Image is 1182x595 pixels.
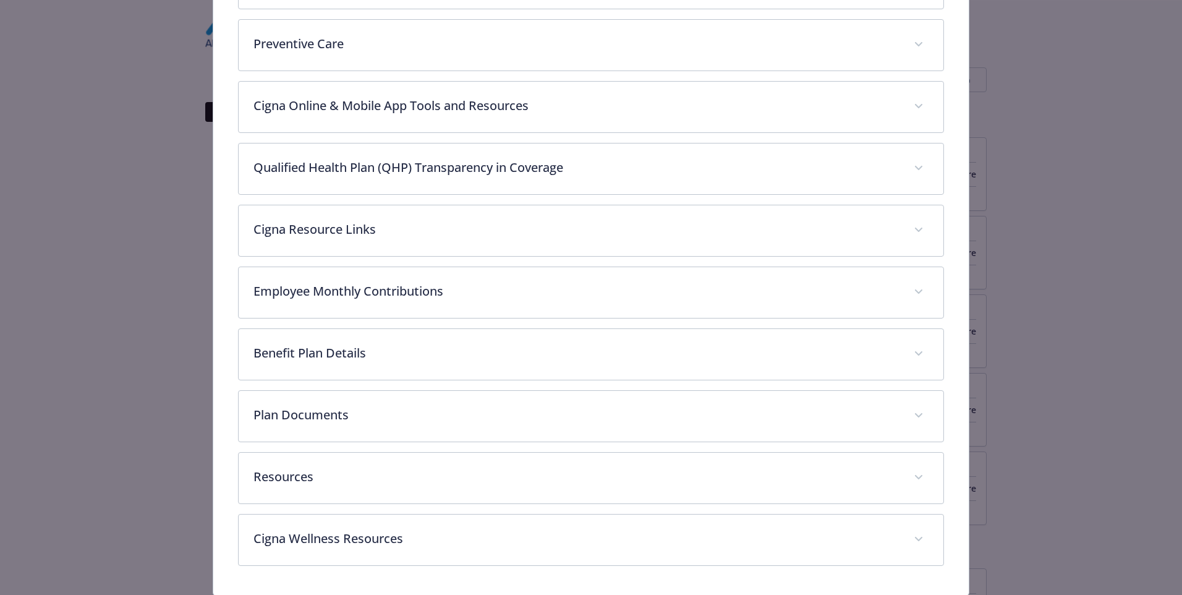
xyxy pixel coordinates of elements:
p: Resources [253,468,899,486]
p: Cigna Resource Links [253,220,899,239]
div: Plan Documents [239,391,943,442]
p: Plan Documents [253,406,899,424]
p: Benefit Plan Details [253,344,899,362]
p: Preventive Care [253,35,899,53]
div: Cigna Resource Links [239,205,943,256]
div: Preventive Care [239,20,943,71]
div: Cigna Wellness Resources [239,515,943,565]
p: Qualified Health Plan (QHP) Transparency in Coverage [253,158,899,177]
div: Employee Monthly Contributions [239,267,943,318]
p: Cigna Online & Mobile App Tools and Resources [253,96,899,115]
div: Qualified Health Plan (QHP) Transparency in Coverage [239,143,943,194]
div: Cigna Online & Mobile App Tools and Resources [239,82,943,132]
div: Resources [239,453,943,503]
p: Employee Monthly Contributions [253,282,899,301]
div: Benefit Plan Details [239,329,943,380]
p: Cigna Wellness Resources [253,529,899,548]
